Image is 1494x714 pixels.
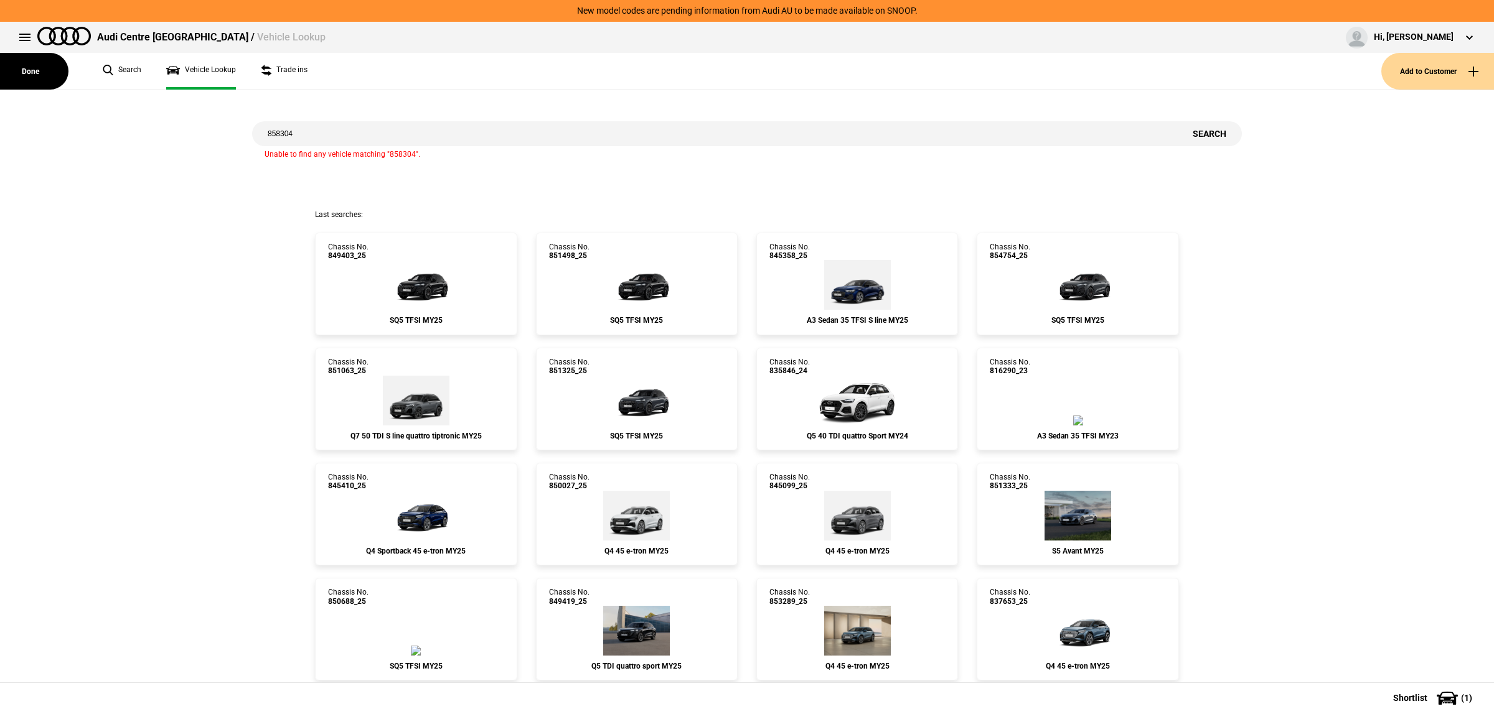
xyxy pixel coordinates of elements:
img: Audi_4MQCN2_25_EI_6Y6Y_PAH_WC7_54K_(Nadin:_54K_C95_PAH_WC7)_ext.png [383,376,449,425]
div: Chassis No. [328,588,369,606]
button: Shortlist(1) [1374,682,1494,713]
img: Audi_8YMCYG_25_EI_2D2D_3FB_WXC-2_WXC_(Nadin:_3FB_6FJ_C52_WXC)_ext.png [824,260,891,310]
div: Chassis No. [328,243,369,261]
a: Search [103,53,141,90]
div: Chassis No. [990,358,1030,376]
img: Audi_GUBS5Y_25S_GX_0E0E_PAH_2MB_WA2_6FJ_PQ7_53A_PYH_PWO_(Nadin:_2MB_53A_6FJ_C56_PAH_PQ7_PWO_PYH_S... [378,260,453,310]
div: SQ5 TFSI MY25 [990,316,1165,325]
span: 837653_25 [990,597,1030,606]
img: Audi_F4BA53_25_AO_2Y2Y_3FU_4ZD_WA7_3S2_PY5_PYY_(Nadin:_3FU_3S2_4ZD_6FJ_C18_PY5_PYY_S7E_WA7)_ext.png [603,491,670,540]
div: Chassis No. [769,358,810,376]
span: 854754_25 [990,251,1030,260]
img: Audi_F4BA53_25_EI_5Y5Y_3FU_WA2_WA7_PWK_FB5_2FS_55K_PY5_PYY_QQ9_(Nadin:_2FS_3FU_55K_C19_FB5_PWK_PY... [824,606,891,656]
div: Q4 45 e-tron MY25 [990,662,1165,670]
div: Chassis No. [769,473,810,491]
div: Chassis No. [769,243,810,261]
span: ( 1 ) [1461,693,1472,702]
div: A3 Sedan 35 TFSI MY23 [990,432,1165,440]
div: Q4 45 e-tron MY25 [769,547,945,555]
img: Audi_GUBS5Y_25S_GX_N7N7_PAH_5MK_WA2_6FJ_53A_PYH_PWO_Y4T_(Nadin:_53A_5MK_6FJ_C56_PAH_PWO_PYH_WA2_Y... [599,376,674,425]
img: Audi_8YSAZG_23_AC_H1H1_MP_PAQ_PIA_V98_WA7_(Nadin:_4L6_6XI_C38_PAQ_PIA_V98_WA7)_ext.png [1073,415,1083,425]
div: Chassis No. [549,243,590,261]
span: 851333_25 [990,481,1030,490]
div: Chassis No. [990,588,1030,606]
img: Audi_F4NA53_25_AO_2D2D_3FU_4ZD_WA7_WA2_6FJ_PY5_PYY_QQ9_55K_(Nadin:_3FU_4ZD_55K_6FJ_C19_PY5_PYY_QQ... [378,491,453,540]
span: 816290_23 [990,366,1030,375]
a: Vehicle Lookup [166,53,236,90]
img: Audi_GUBS5Y_25S_OR_0E0E_PAH_2MB_5MK_WA2_3Y4_6FJ_3CX_PQ7_PYH_PWV_53D_(Nadin:_2MB_3CX_3Y4_53D_5MK_6... [599,260,674,310]
span: Last searches: [315,210,363,219]
img: Audi_GUBS5Y_25S_GX_6Y6Y_PAH_5MK_WA2_6FJ_53A_PYH_PWO_2MB_(Nadin:_2MB_53A_5MK_6FJ_C56_PAH_PWO_PYH_W... [411,646,421,656]
div: Q7 50 TDI S line quattro tiptronic MY25 [328,432,504,440]
div: Q4 45 e-tron MY25 [769,662,945,670]
div: A3 Sedan 35 TFSI S line MY25 [769,316,945,325]
span: 851063_25 [328,366,369,375]
span: 850688_25 [328,597,369,606]
span: 845358_25 [769,251,810,260]
span: 845410_25 [328,481,369,490]
div: Chassis No. [549,358,590,376]
img: audi.png [37,27,91,45]
span: Vehicle Lookup [257,31,326,43]
img: Audi_FU5S5Y_25S_GX_H3H3_PAH_9VS_WA2_PQ7_PYH_PWO_3FP_F19_(Nadin:_3FP_9VS_C88_F19_PAH_PQ7_PWO_PYH_S... [1045,491,1111,540]
div: Q4 45 e-tron MY25 [549,547,725,555]
div: Hi, [PERSON_NAME] [1374,31,1454,44]
span: 850027_25 [549,481,590,490]
input: Enter vehicle chassis number or other identifier. [252,121,1177,146]
span: 853289_25 [769,597,810,606]
div: Q4 Sportback 45 e-tron MY25 [328,547,504,555]
div: Q5 TDI quattro sport MY25 [549,662,725,670]
div: S5 Avant MY25 [990,547,1165,555]
div: Chassis No. [990,473,1030,491]
div: Chassis No. [328,473,369,491]
div: Q5 40 TDI quattro Sport MY24 [769,432,945,440]
div: Chassis No. [769,588,810,606]
img: Audi_GUBS5Y_25S_OR_6Y6Y_PAH_WA2_6FJ_PQ7_53A_PYH_PWV_(Nadin:_53A_6FJ_C57_PAH_PQ7_PWV_PYH_WA2)_ext.png [1041,260,1116,310]
div: SQ5 TFSI MY25 [328,316,504,325]
div: SQ5 TFSI MY25 [328,662,504,670]
div: Unable to find any vehicle matching "858304". [252,146,1242,160]
div: Chassis No. [549,473,590,491]
a: Trade ins [261,53,308,90]
img: Audi_F4BA53_25_AO_C2C2_4ZD_WA7_3S2_PY5_PYY_(Nadin:_3S2_4ZD_6FJ_C18_PY5_PYY_S7E_WA7)_ext.png [824,491,891,540]
span: 835846_24 [769,366,810,375]
span: Shortlist [1393,693,1427,702]
button: Add to Customer [1381,53,1494,90]
div: Audi Centre [GEOGRAPHIC_DATA] / [97,30,326,44]
img: Audi_F4BA53_25_EI_5Y5Y_WA7_WA2_FB5_PWK_2FS_55K_PY5_PYY_QQ9_(Nadin:_2FS_55K_C15_FB5_PWK_PY5_PYY_QQ... [1041,606,1116,656]
span: 849419_25 [549,597,590,606]
span: 849403_25 [328,251,369,260]
div: SQ5 TFSI MY25 [549,316,725,325]
div: Chassis No. [549,588,590,606]
img: Audi_GUBAUY_25S_GX_0E0E_WA9_PAH_WA7_5MB_6FJ_PQ7_WXC_PWL_PYH_F80_H65_(Nadin:_5MB_6FJ_C56_F80_H65_P... [603,606,670,656]
div: SQ5 TFSI MY25 [549,432,725,440]
span: 851498_25 [549,251,590,260]
div: Chassis No. [328,358,369,376]
span: 851325_25 [549,366,590,375]
span: 845099_25 [769,481,810,490]
div: Chassis No. [990,243,1030,261]
img: Audi_FYGBUY_24S_EL_Z9Z9_4ZD_54U_(Nadin:_3FU_3S2_4ZD_54U_5MF_6FJ_6NQ_9VD_C50_PCF_PV3_WA9)_ext.png [813,376,901,425]
button: Search [1177,121,1242,146]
